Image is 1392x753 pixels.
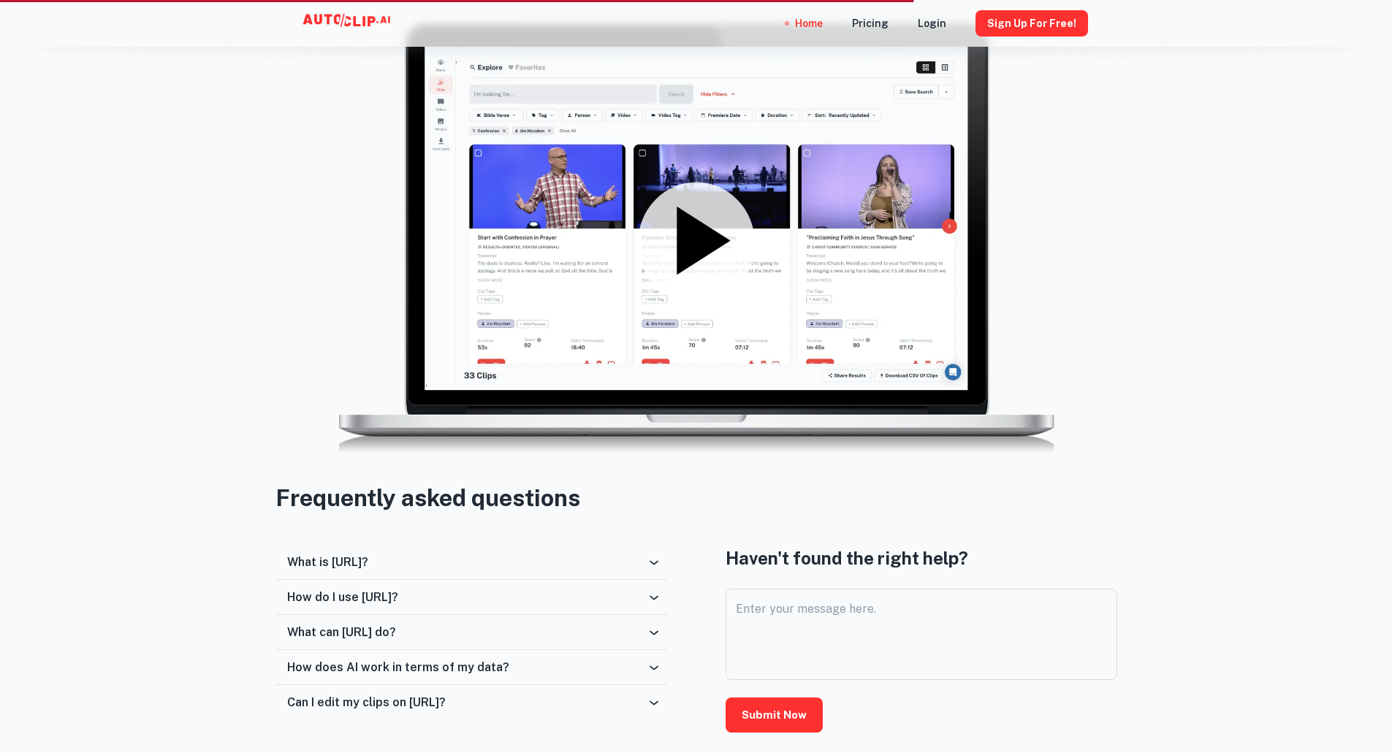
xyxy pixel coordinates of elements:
h3: Frequently asked questions [275,481,1117,516]
div: How do I use [URL]? [275,580,667,615]
button: Sign Up for free! [975,10,1088,37]
h6: How do I use [URL]? [287,590,398,604]
h6: Can I edit my clips on [URL]? [287,695,446,709]
h4: Haven't found the right help? [726,545,1117,571]
div: What is [URL]? [275,545,667,580]
h6: What can [URL] do? [287,625,396,639]
div: Can I edit my clips on [URL]? [275,685,667,720]
h6: How does AI work in terms of my data? [287,660,509,674]
div: How does AI work in terms of my data? [275,650,667,685]
div: What can [URL] do? [275,615,667,650]
h6: What is [URL]? [287,555,368,569]
img: lightmode [334,23,1059,460]
button: Submit Now [726,697,823,733]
